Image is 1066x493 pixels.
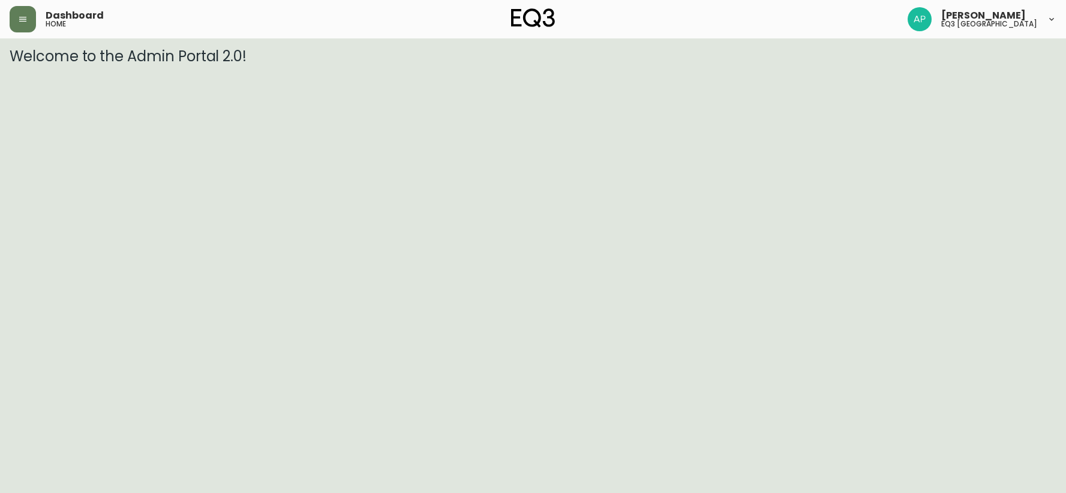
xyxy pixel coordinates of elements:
[46,11,104,20] span: Dashboard
[908,7,932,31] img: 3897410ab0ebf58098a0828baeda1fcd
[46,20,66,28] h5: home
[941,20,1037,28] h5: eq3 [GEOGRAPHIC_DATA]
[941,11,1026,20] span: [PERSON_NAME]
[10,48,1056,65] h3: Welcome to the Admin Portal 2.0!
[511,8,555,28] img: logo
